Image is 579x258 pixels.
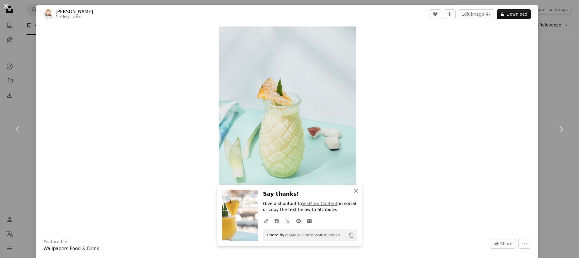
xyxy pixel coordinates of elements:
[263,190,357,198] h3: Say thanks!
[219,26,356,232] button: Zoom in on this image
[444,9,456,19] button: Add to Collection
[43,9,53,19] img: Go to Olivie Strauss's profile
[263,201,357,213] p: Give a shoutout to on social or copy the text below to attribute.
[322,233,340,237] a: Unsplash
[293,215,304,227] a: Share on Pinterest
[429,9,441,19] button: Like
[70,246,99,251] a: Food & Drink
[490,239,516,249] button: Share this image
[219,26,356,232] img: A pineapple drink with a slice of pineapple on the side
[43,246,68,251] a: Wallpapers
[271,215,282,227] a: Share on Facebook
[43,239,67,245] h3: Featured in
[68,246,70,251] span: ,
[458,9,494,19] button: Edit image
[55,9,93,15] a: [PERSON_NAME]
[282,215,293,227] a: Share on Twitter
[302,201,337,206] a: YesMore Content
[304,215,315,227] a: Share over email
[264,230,340,240] span: Photo by on
[500,239,512,248] span: Share
[284,233,317,237] a: YesMore Content
[497,9,531,19] button: Download
[543,100,579,158] a: Next
[55,15,93,20] div: For
[61,15,81,19] a: Unsplash+
[518,239,531,249] button: More Actions
[346,230,356,240] button: Copy to clipboard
